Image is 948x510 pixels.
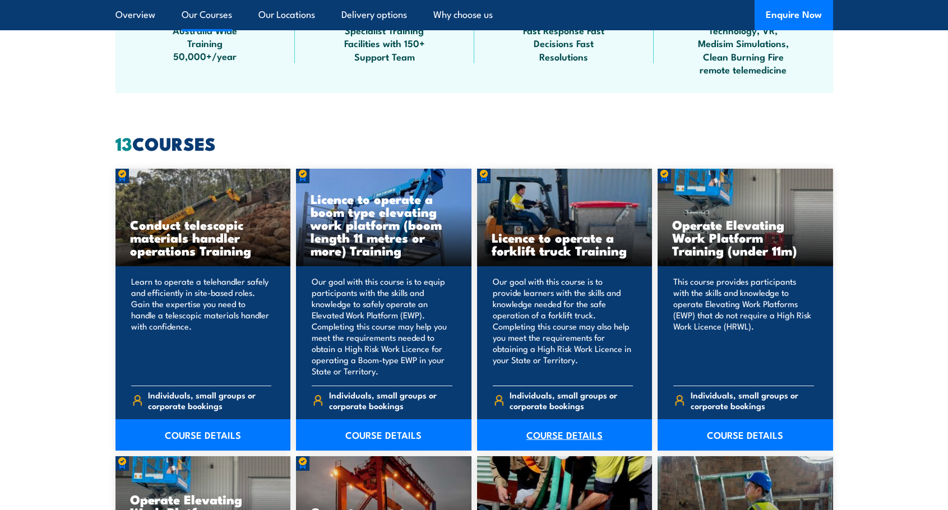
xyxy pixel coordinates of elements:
[131,276,272,377] p: Learn to operate a telehandler safely and efficiently in site-based roles. Gain the expertise you...
[693,24,794,76] span: Technology, VR, Medisim Simulations, Clean Burning Fire remote telemedicine
[514,24,614,63] span: Fast Response Fast Decisions Fast Resolutions
[673,276,814,377] p: This course provides participants with the skills and knowledge to operate Elevating Work Platfor...
[329,390,452,411] span: Individuals, small groups or corporate bookings
[130,218,276,257] h3: Conduct telescopic materials handler operations Training
[658,419,833,451] a: COURSE DETAILS
[115,419,291,451] a: COURSE DETAILS
[148,390,271,411] span: Individuals, small groups or corporate bookings
[691,390,814,411] span: Individuals, small groups or corporate bookings
[311,192,457,257] h3: Licence to operate a boom type elevating work platform (boom length 11 metres or more) Training
[115,129,132,157] strong: 13
[477,419,653,451] a: COURSE DETAILS
[115,135,833,151] h2: COURSES
[334,24,435,63] span: Specialist Training Facilities with 150+ Support Team
[155,24,256,63] span: Australia Wide Training 50,000+/year
[672,218,818,257] h3: Operate Elevating Work Platform Training (under 11m)
[296,419,471,451] a: COURSE DETAILS
[510,390,633,411] span: Individuals, small groups or corporate bookings
[492,231,638,257] h3: Licence to operate a forklift truck Training
[312,276,452,377] p: Our goal with this course is to equip participants with the skills and knowledge to safely operat...
[493,276,633,377] p: Our goal with this course is to provide learners with the skills and knowledge needed for the saf...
